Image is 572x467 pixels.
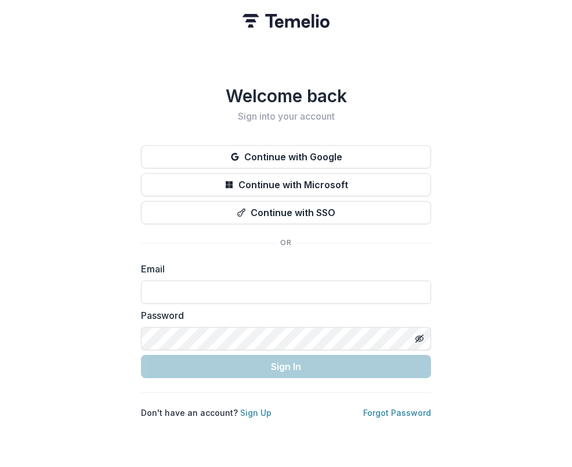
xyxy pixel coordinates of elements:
[141,262,424,276] label: Email
[141,111,431,122] h2: Sign into your account
[410,329,429,348] button: Toggle password visibility
[141,201,431,224] button: Continue with SSO
[141,407,271,419] p: Don't have an account?
[141,173,431,196] button: Continue with Microsoft
[240,408,271,418] a: Sign Up
[363,408,431,418] a: Forgot Password
[141,145,431,168] button: Continue with Google
[141,355,431,378] button: Sign In
[242,14,330,28] img: Temelio
[141,85,431,106] h1: Welcome back
[141,308,424,322] label: Password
